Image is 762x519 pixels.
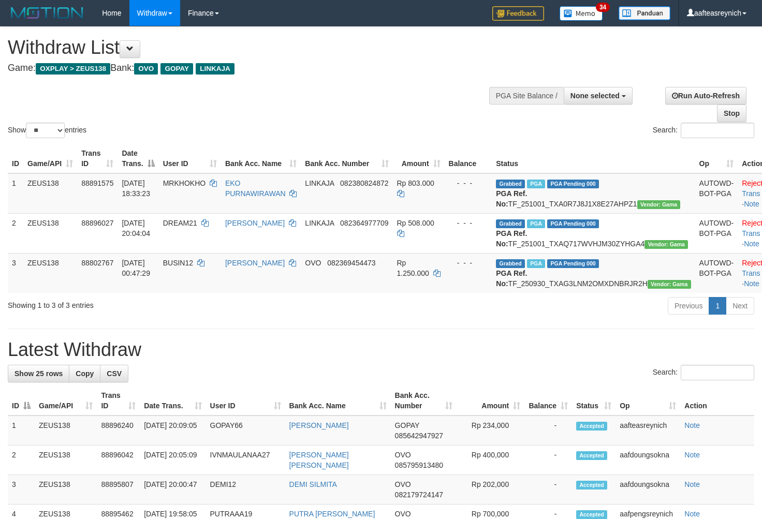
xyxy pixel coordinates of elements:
[492,173,695,214] td: TF_251001_TXA0R7J8J1X8E27AHPZ1
[596,3,610,12] span: 34
[81,179,113,187] span: 88891575
[206,475,285,505] td: DEMI12
[397,259,429,277] span: Rp 1.250.000
[395,421,419,429] span: GOPAY
[8,63,497,73] h4: Game: Bank:
[395,510,411,518] span: OVO
[35,446,97,475] td: ZEUS138
[449,258,488,268] div: - - -
[695,173,738,214] td: AUTOWD-BOT-PGA
[160,63,193,75] span: GOPAY
[616,475,680,505] td: aafdoungsokna
[340,179,388,187] span: Copy 082380824872 to clipboard
[527,219,545,228] span: Marked by aafpengsreynich
[395,451,411,459] span: OVO
[301,144,392,173] th: Bank Acc. Number: activate to sort column ascending
[524,446,572,475] td: -
[395,461,443,469] span: Copy 085795913480 to clipboard
[81,259,113,267] span: 88802767
[576,510,607,519] span: Accepted
[69,365,100,382] a: Copy
[23,213,77,253] td: ZEUS138
[496,219,525,228] span: Grabbed
[492,6,544,21] img: Feedback.jpg
[23,253,77,293] td: ZEUS138
[289,480,337,488] a: DEMI SILMITA
[616,416,680,446] td: aafteasreynich
[684,451,700,459] a: Note
[305,179,334,187] span: LINKAJA
[684,480,700,488] a: Note
[397,219,434,227] span: Rp 508.000
[560,6,603,21] img: Button%20Memo.svg
[23,173,77,214] td: ZEUS138
[76,369,94,378] span: Copy
[395,432,443,440] span: Copy 085642947927 to clipboard
[717,105,746,122] a: Stop
[35,475,97,505] td: ZEUS138
[576,451,607,460] span: Accepted
[496,180,525,188] span: Grabbed
[140,386,206,416] th: Date Trans.: activate to sort column ascending
[107,369,122,378] span: CSV
[492,253,695,293] td: TF_250930_TXAG3LNM2OMXDNBRJR2H
[206,416,285,446] td: GOPAY66
[26,123,65,138] select: Showentries
[489,87,564,105] div: PGA Site Balance /
[616,386,680,416] th: Op: activate to sort column ascending
[285,386,391,416] th: Bank Acc. Name: activate to sort column ascending
[547,259,599,268] span: PGA Pending
[8,386,35,416] th: ID: activate to sort column descending
[524,386,572,416] th: Balance: activate to sort column ascending
[668,297,709,315] a: Previous
[445,144,492,173] th: Balance
[744,279,759,288] a: Note
[159,144,221,173] th: User ID: activate to sort column ascending
[8,296,310,310] div: Showing 1 to 3 of 3 entries
[395,491,443,499] span: Copy 082179724147 to clipboard
[8,173,23,214] td: 1
[726,297,754,315] a: Next
[8,475,35,505] td: 3
[97,416,140,446] td: 88896240
[8,5,86,21] img: MOTION_logo.png
[570,92,620,100] span: None selected
[496,229,527,248] b: PGA Ref. No:
[225,179,286,198] a: EKO PURNAWIRAWAN
[35,416,97,446] td: ZEUS138
[8,416,35,446] td: 1
[8,253,23,293] td: 3
[496,189,527,208] b: PGA Ref. No:
[23,144,77,173] th: Game/API: activate to sort column ascending
[289,451,349,469] a: [PERSON_NAME] [PERSON_NAME]
[496,259,525,268] span: Grabbed
[576,481,607,490] span: Accepted
[665,87,746,105] a: Run Auto-Refresh
[140,416,206,446] td: [DATE] 20:09:05
[695,253,738,293] td: AUTOWD-BOT-PGA
[744,200,759,208] a: Note
[457,475,524,505] td: Rp 202,000
[653,123,754,138] label: Search:
[97,386,140,416] th: Trans ID: activate to sort column ascending
[8,144,23,173] th: ID
[457,386,524,416] th: Amount: activate to sort column ascending
[709,297,726,315] a: 1
[637,200,681,209] span: Vendor URL: https://trx31.1velocity.biz
[97,446,140,475] td: 88896042
[564,87,633,105] button: None selected
[97,475,140,505] td: 88895807
[35,386,97,416] th: Game/API: activate to sort column ascending
[196,63,235,75] span: LINKAJA
[206,386,285,416] th: User ID: activate to sort column ascending
[695,144,738,173] th: Op: activate to sort column ascending
[221,144,301,173] th: Bank Acc. Name: activate to sort column ascending
[225,219,285,227] a: [PERSON_NAME]
[118,144,158,173] th: Date Trans.: activate to sort column descending
[744,240,759,248] a: Note
[206,446,285,475] td: IVNMAULANAA27
[305,219,334,227] span: LINKAJA
[140,446,206,475] td: [DATE] 20:05:09
[449,178,488,188] div: - - -
[457,416,524,446] td: Rp 234,000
